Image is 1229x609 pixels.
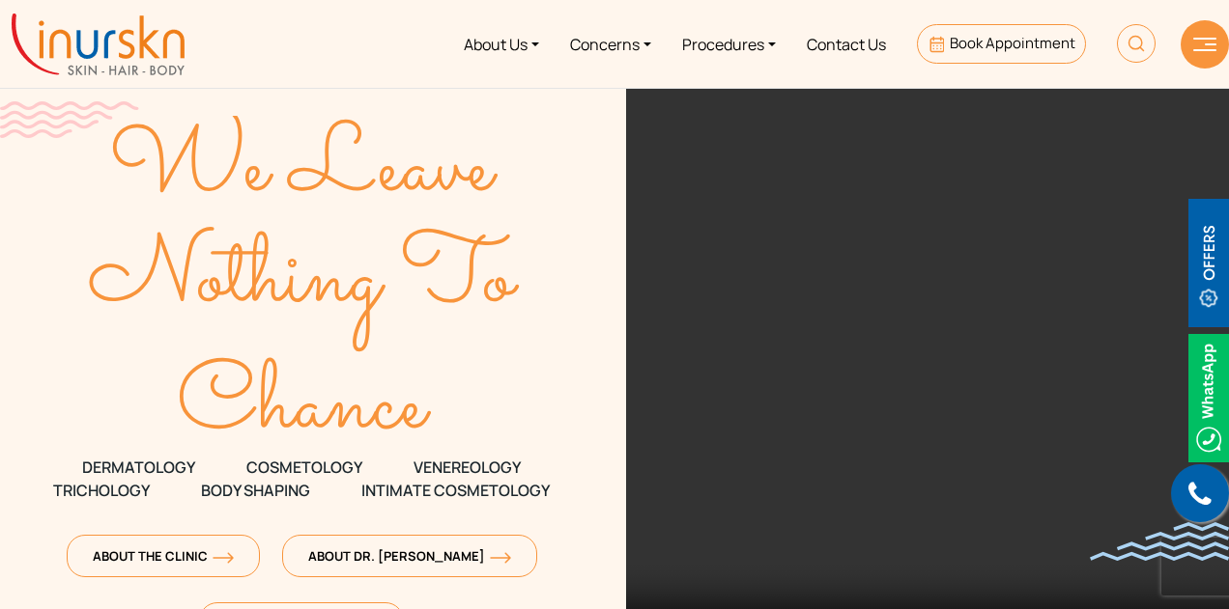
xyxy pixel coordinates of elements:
[414,456,521,479] span: VENEREOLOGY
[1188,199,1229,327] img: offerBt
[67,535,260,577] a: About The Clinicorange-arrow
[667,8,791,80] a: Procedures
[361,479,550,502] span: Intimate Cosmetology
[282,535,537,577] a: About Dr. [PERSON_NAME]orange-arrow
[1090,522,1229,561] img: bluewave
[791,8,901,80] a: Contact Us
[53,479,150,502] span: TRICHOLOGY
[109,98,500,240] text: We Leave
[555,8,667,80] a: Concerns
[88,209,521,352] text: Nothing To
[82,456,195,479] span: DERMATOLOGY
[308,547,511,565] span: About Dr. [PERSON_NAME]
[950,33,1075,53] span: Book Appointment
[490,552,511,564] img: orange-arrow
[246,456,362,479] span: COSMETOLOGY
[93,547,234,565] span: About The Clinic
[1188,385,1229,406] a: Whatsappicon
[213,552,234,564] img: orange-arrow
[448,8,555,80] a: About Us
[917,24,1086,64] a: Book Appointment
[177,337,432,479] text: Chance
[1188,334,1229,462] img: Whatsappicon
[1117,24,1156,63] img: HeaderSearch
[1193,38,1216,51] img: hamLine.svg
[12,14,185,75] img: inurskn-logo
[201,479,310,502] span: Body Shaping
